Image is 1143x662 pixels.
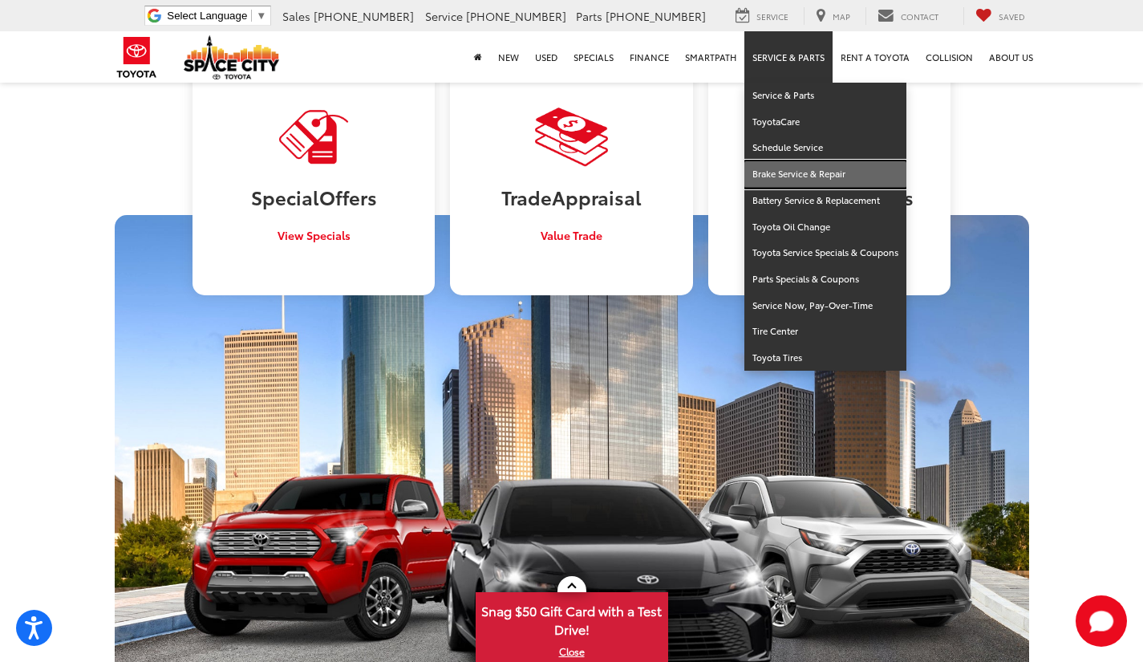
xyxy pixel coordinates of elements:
h3: Trade Appraisal [462,186,680,207]
h3: Special Offers [205,186,423,207]
a: Toyota Oil Change [744,214,906,241]
a: About Us [981,31,1041,83]
a: Brake Service & Repair [744,161,906,188]
span: ​ [251,10,252,22]
a: Service & Parts [744,83,906,109]
img: Visit Our Dealership [277,107,351,167]
a: ToyotaCare [744,109,906,136]
a: Schedule Service [744,135,906,161]
a: Finance [622,31,677,83]
span: Snag $50 Gift Card with a Test Drive! [477,594,667,643]
span: Select Language [167,10,247,22]
a: SmartPath [677,31,744,83]
a: Service & Parts [744,31,833,83]
span: Service [756,10,788,22]
h3: Hours & Directions [720,186,938,207]
a: My Saved Vehicles [963,7,1037,25]
a: Select Language​ [167,10,266,22]
a: Rent a Toyota [833,31,918,83]
span: [PHONE_NUMBER] [466,8,566,24]
a: Tire Center: Opens in a new tab [744,319,906,345]
span: Value Trade [541,227,602,243]
a: New [490,31,527,83]
a: SpecialOffers View Specials [193,55,435,294]
a: Service [723,7,801,25]
a: Home [466,31,490,83]
span: Sales [282,8,310,24]
a: TradeAppraisal Value Trade [450,55,692,294]
a: Service Now, Pay-Over-Time [744,293,906,319]
span: Service [425,8,463,24]
span: Contact [901,10,938,22]
span: Parts [576,8,602,24]
a: Collision [918,31,981,83]
a: Used [527,31,565,83]
img: Space City Toyota [184,35,280,79]
span: View Specials [278,227,351,243]
span: Map [833,10,850,22]
a: Specials [565,31,622,83]
span: Saved [999,10,1025,22]
img: Toyota [107,31,167,83]
a: Map [804,7,862,25]
span: [PHONE_NUMBER] [606,8,706,24]
img: Visit Our Dealership [535,107,609,167]
a: Contact [865,7,950,25]
button: Toggle Chat Window [1076,595,1127,647]
svg: Start Chat [1076,595,1127,647]
a: Toyota Service Specials & Coupons [744,240,906,266]
span: ▼ [256,10,266,22]
span: [PHONE_NUMBER] [314,8,414,24]
a: Toyota Tires [744,345,906,371]
a: Parts Specials & Coupons [744,266,906,293]
a: Hours &Directions Visit Us [708,55,950,294]
a: Battery Service & Replacement [744,188,906,214]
